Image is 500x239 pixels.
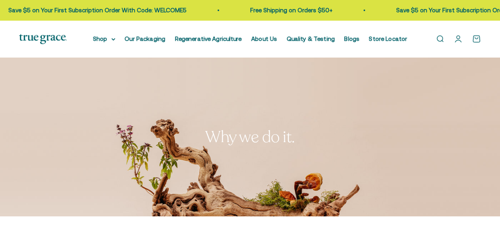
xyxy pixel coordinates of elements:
p: Save $5 on Your First Subscription Order With Code: WELCOME5 [6,6,184,15]
a: Store Locator [369,35,407,42]
a: About Us [251,35,277,42]
a: Free Shipping on Orders $50+ [247,7,330,13]
a: Regenerative Agriculture [175,35,242,42]
summary: Shop [93,34,115,44]
a: Blogs [344,35,360,42]
a: Quality & Testing [287,35,335,42]
split-lines: Why we do it. [205,126,295,148]
a: Our Packaging [125,35,165,42]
